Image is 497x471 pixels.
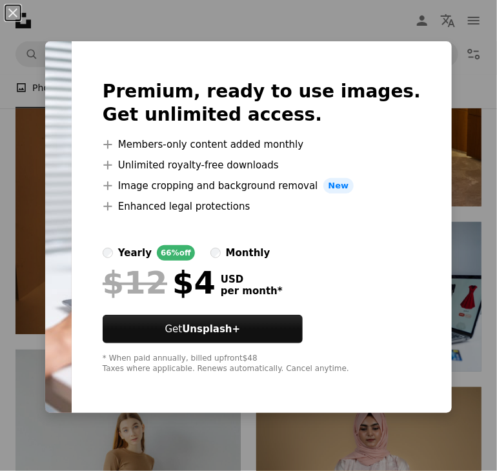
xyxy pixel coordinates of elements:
[103,178,421,194] li: Image cropping and background removal
[103,354,421,374] div: * When paid annually, billed upfront $48 Taxes where applicable. Renews automatically. Cancel any...
[118,245,152,261] div: yearly
[103,266,167,299] span: $12
[103,80,421,126] h2: Premium, ready to use images. Get unlimited access.
[103,157,421,173] li: Unlimited royalty-free downloads
[182,323,240,335] strong: Unsplash+
[210,248,221,258] input: monthly
[221,274,283,285] span: USD
[103,137,421,152] li: Members-only content added monthly
[45,41,72,413] img: premium_photo-1664908307814-9b5b104d5738
[221,285,283,297] span: per month *
[103,248,113,258] input: yearly66%off
[226,245,270,261] div: monthly
[103,199,421,214] li: Enhanced legal protections
[103,266,216,299] div: $4
[157,245,195,261] div: 66% off
[103,315,303,343] button: GetUnsplash+
[323,178,354,194] span: New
